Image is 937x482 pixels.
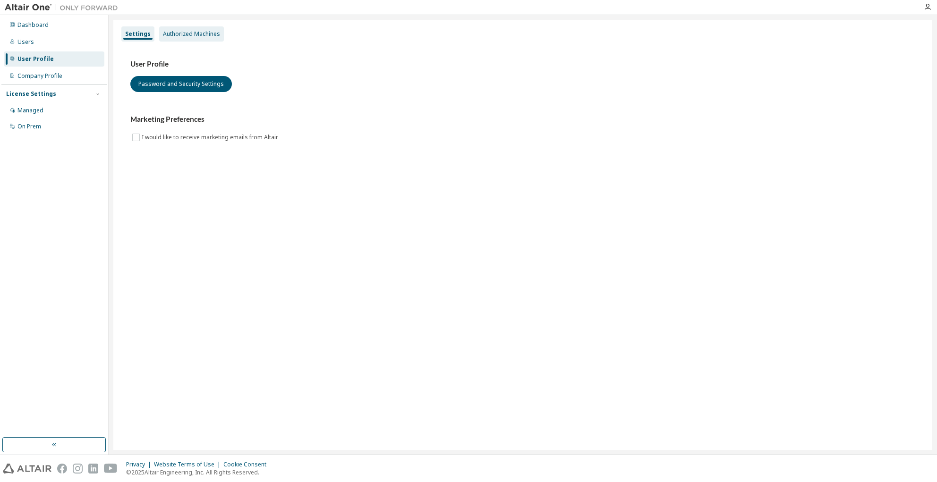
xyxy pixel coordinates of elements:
[17,21,49,29] div: Dashboard
[57,464,67,474] img: facebook.svg
[130,115,915,124] h3: Marketing Preferences
[223,461,272,468] div: Cookie Consent
[17,55,54,63] div: User Profile
[5,3,123,12] img: Altair One
[17,123,41,130] div: On Prem
[142,132,280,143] label: I would like to receive marketing emails from Altair
[130,76,232,92] button: Password and Security Settings
[88,464,98,474] img: linkedin.svg
[126,468,272,476] p: © 2025 Altair Engineering, Inc. All Rights Reserved.
[125,30,151,38] div: Settings
[17,38,34,46] div: Users
[104,464,118,474] img: youtube.svg
[6,90,56,98] div: License Settings
[3,464,51,474] img: altair_logo.svg
[154,461,223,468] div: Website Terms of Use
[130,59,915,69] h3: User Profile
[73,464,83,474] img: instagram.svg
[163,30,220,38] div: Authorized Machines
[17,107,43,114] div: Managed
[126,461,154,468] div: Privacy
[17,72,62,80] div: Company Profile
